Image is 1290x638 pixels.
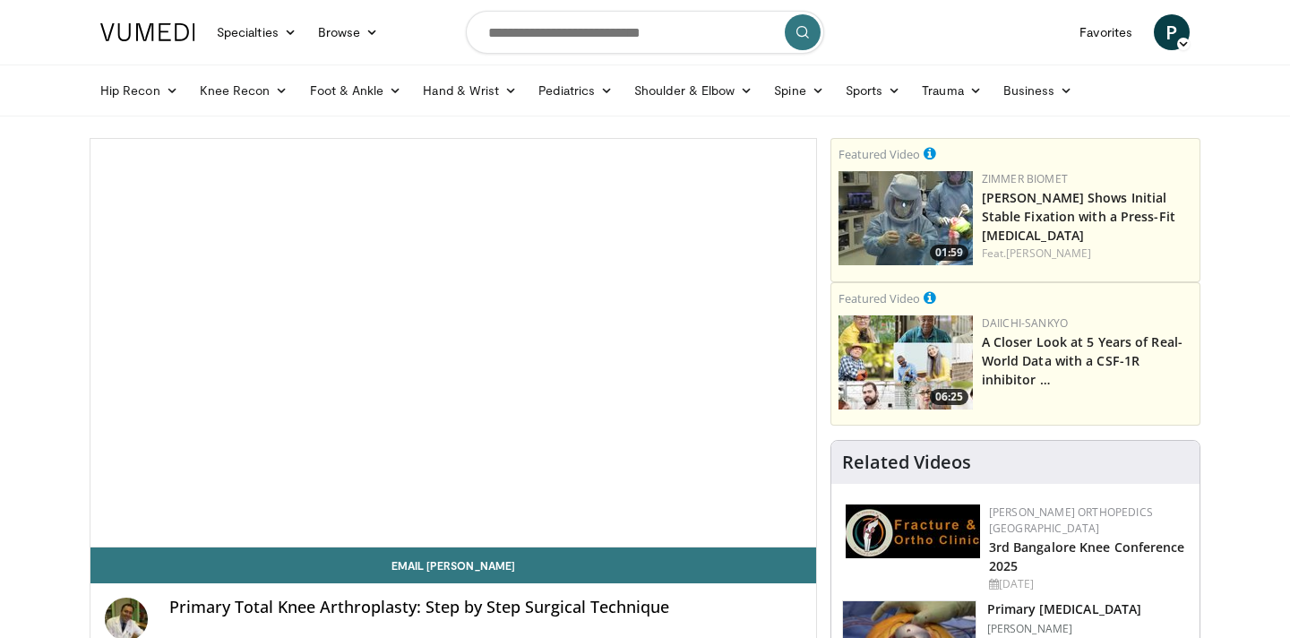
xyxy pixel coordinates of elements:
a: Sports [835,73,912,108]
a: Shoulder & Elbow [623,73,763,108]
div: Feat. [982,246,1192,262]
h3: Primary [MEDICAL_DATA] [987,600,1141,618]
small: Featured Video [838,290,920,306]
a: Business [993,73,1084,108]
a: Spine [763,73,834,108]
a: [PERSON_NAME] Orthopedics [GEOGRAPHIC_DATA] [989,504,1153,536]
a: A Closer Look at 5 Years of Real-World Data with a CSF-1R inhibitor … [982,333,1182,388]
a: Browse [307,14,390,50]
a: Zimmer Biomet [982,171,1068,186]
img: 1ab50d05-db0e-42c7-b700-94c6e0976be2.jpeg.150x105_q85_autocrop_double_scale_upscale_version-0.2.jpg [846,504,980,558]
a: P [1154,14,1190,50]
div: [DATE] [989,576,1185,592]
img: 93c22cae-14d1-47f0-9e4a-a244e824b022.png.150x105_q85_crop-smart_upscale.jpg [838,315,973,410]
small: Featured Video [838,146,920,162]
a: [PERSON_NAME] Shows Initial Stable Fixation with a Press-Fit [MEDICAL_DATA] [982,189,1175,244]
a: Hand & Wrist [412,73,528,108]
h4: Primary Total Knee Arthroplasty: Step by Step Surgical Technique [169,598,802,617]
a: 01:59 [838,171,973,265]
a: Daiichi-Sankyo [982,315,1068,331]
a: Trauma [911,73,993,108]
a: 3rd Bangalore Knee Conference 2025 [989,539,1185,574]
img: 6bc46ad6-b634-4876-a934-24d4e08d5fac.150x105_q85_crop-smart_upscale.jpg [838,171,973,265]
span: 06:25 [930,389,968,405]
video-js: Video Player [90,139,816,547]
img: VuMedi Logo [100,23,195,41]
a: Hip Recon [90,73,189,108]
a: Pediatrics [528,73,623,108]
a: Knee Recon [189,73,299,108]
a: Specialties [206,14,307,50]
span: 01:59 [930,245,968,261]
h4: Related Videos [842,452,971,473]
a: Favorites [1069,14,1143,50]
a: [PERSON_NAME] [1006,246,1091,261]
a: Foot & Ankle [299,73,413,108]
a: 06:25 [838,315,973,410]
p: [PERSON_NAME] [987,622,1141,636]
a: Email [PERSON_NAME] [90,547,816,583]
input: Search topics, interventions [466,11,824,54]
